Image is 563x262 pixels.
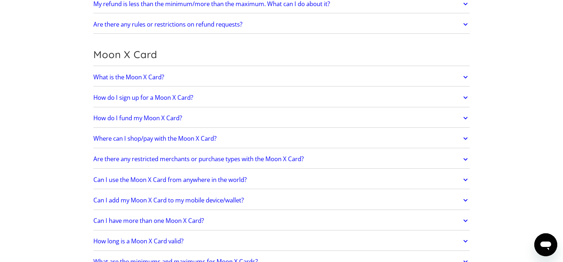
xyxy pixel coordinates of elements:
[93,238,183,245] h2: How long is a Moon X Card valid?
[93,197,244,204] h2: Can I add my Moon X Card to my mobile device/wallet?
[93,172,470,187] a: Can I use the Moon X Card from anywhere in the world?
[93,193,470,208] a: Can I add my Moon X Card to my mobile device/wallet?
[93,135,217,142] h2: Where can I shop/pay with the Moon X Card?
[93,234,470,249] a: How long is a Moon X Card valid?
[93,70,470,85] a: What is the Moon X Card?
[534,233,557,256] iframe: Botón para iniciar la ventana de mensajería
[93,90,470,105] a: How do I sign up for a Moon X Card?
[93,111,470,126] a: How do I fund my Moon X Card?
[93,94,193,101] h2: How do I sign up for a Moon X Card?
[93,48,470,61] h2: Moon X Card
[93,152,470,167] a: Are there any restricted merchants or purchase types with the Moon X Card?
[93,131,470,146] a: Where can I shop/pay with the Moon X Card?
[93,217,204,224] h2: Can I have more than one Moon X Card?
[93,0,330,8] h2: My refund is less than the minimum/more than the maximum. What can I do about it?
[93,155,304,163] h2: Are there any restricted merchants or purchase types with the Moon X Card?
[93,114,182,122] h2: How do I fund my Moon X Card?
[93,74,164,81] h2: What is the Moon X Card?
[93,17,470,32] a: Are there any rules or restrictions on refund requests?
[93,21,242,28] h2: Are there any rules or restrictions on refund requests?
[93,176,247,183] h2: Can I use the Moon X Card from anywhere in the world?
[93,213,470,228] a: Can I have more than one Moon X Card?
